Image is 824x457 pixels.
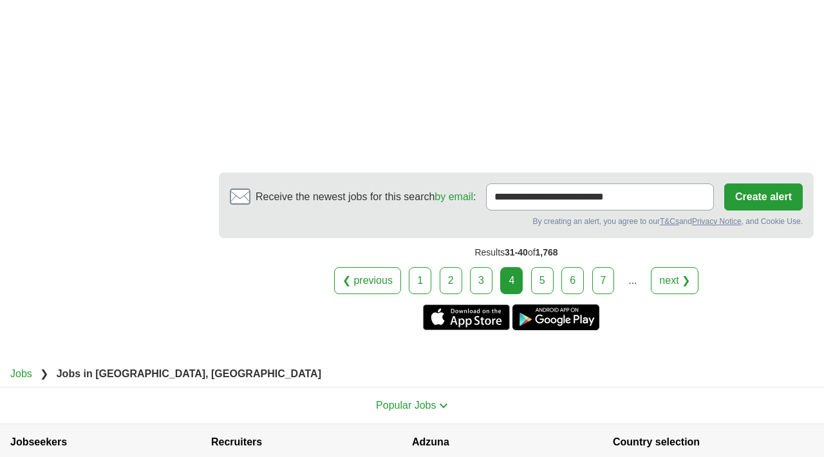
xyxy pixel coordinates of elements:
a: Get the Android app [512,304,599,330]
a: Jobs [10,368,32,379]
a: Privacy Notice [692,217,742,226]
span: Receive the newest jobs for this search : [256,189,476,205]
a: 1 [409,267,431,294]
strong: Jobs in [GEOGRAPHIC_DATA], [GEOGRAPHIC_DATA] [57,368,321,379]
div: ... [620,268,646,294]
a: 3 [470,267,492,294]
div: 4 [500,267,523,294]
a: 2 [440,267,462,294]
a: 7 [592,267,615,294]
a: 5 [531,267,554,294]
button: Create alert [724,183,803,210]
a: ❮ previous [334,267,401,294]
a: Get the iPhone app [423,304,510,330]
a: next ❯ [651,267,698,294]
a: T&Cs [660,217,679,226]
a: 6 [561,267,584,294]
span: 1,768 [536,247,558,257]
a: by email [435,191,473,202]
div: Results of [219,238,814,267]
span: Popular Jobs [376,400,436,411]
span: ❯ [40,368,48,379]
span: 31-40 [505,247,528,257]
div: By creating an alert, you agree to our and , and Cookie Use. [230,216,803,227]
img: toggle icon [439,403,448,409]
